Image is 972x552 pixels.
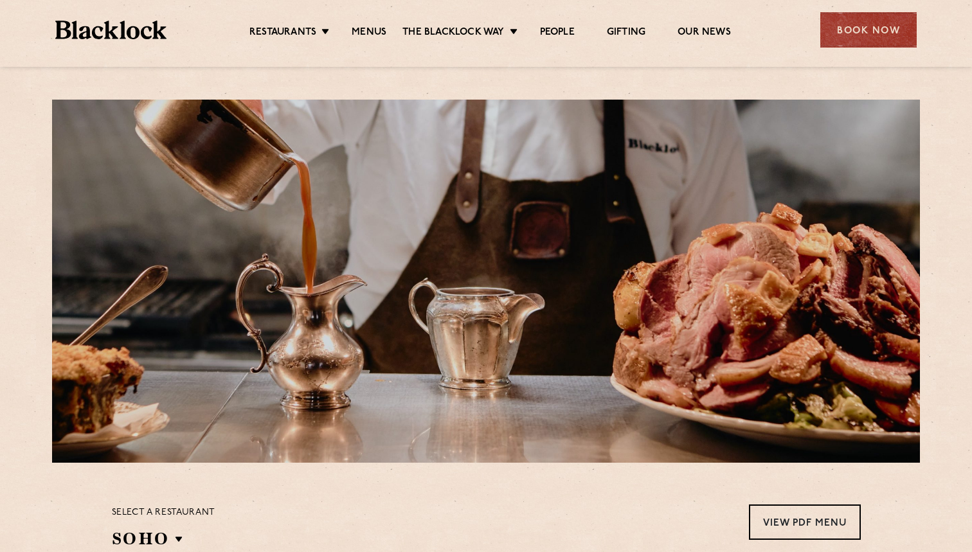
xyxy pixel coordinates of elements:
div: Book Now [820,12,917,48]
a: Menus [352,26,386,40]
a: People [540,26,575,40]
a: Restaurants [249,26,316,40]
p: Select a restaurant [112,504,215,521]
a: Gifting [607,26,645,40]
img: BL_Textured_Logo-footer-cropped.svg [55,21,166,39]
a: The Blacklock Way [402,26,504,40]
a: Our News [678,26,731,40]
a: View PDF Menu [749,504,861,540]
